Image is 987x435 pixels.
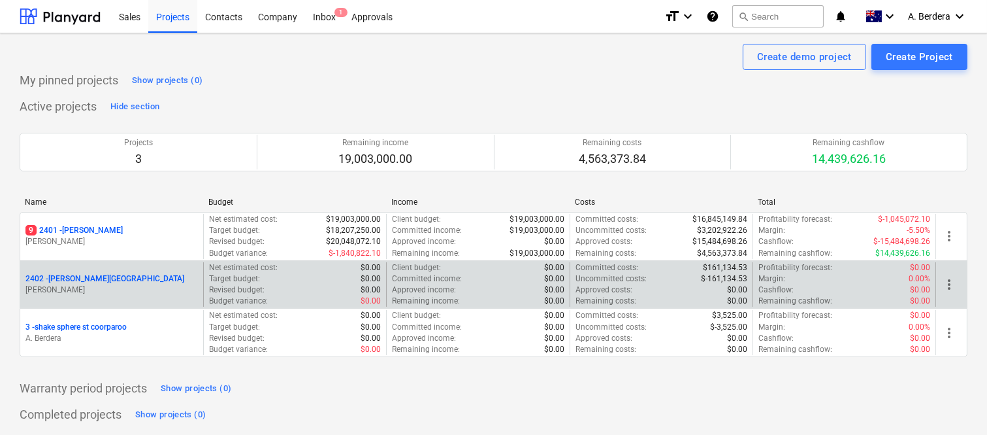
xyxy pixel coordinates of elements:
p: Client budget : [392,214,441,225]
p: 0.00% [909,273,930,285]
p: Client budget : [392,262,441,273]
i: notifications [834,9,847,24]
p: $14,439,626.16 [875,248,930,259]
p: Margin : [758,225,785,236]
div: 92401 -[PERSON_NAME][PERSON_NAME] [25,225,198,247]
p: Approved costs : [575,333,632,344]
p: $0.00 [910,310,930,321]
p: $0.00 [910,296,930,307]
p: Projects [124,137,153,148]
span: A. Berdera [908,11,950,22]
button: Create Project [871,44,967,70]
p: $0.00 [361,273,381,285]
p: Net estimated cost : [209,214,278,225]
p: Profitability forecast : [758,310,832,321]
p: $0.00 [544,322,564,333]
p: Active projects [20,99,97,114]
p: Revised budget : [209,285,265,296]
p: Approved income : [392,285,456,296]
p: Remaining costs : [575,296,636,307]
p: $19,003,000.00 [326,214,381,225]
p: Uncommitted costs : [575,273,647,285]
p: Remaining income : [392,344,460,355]
p: $19,003,000.00 [510,248,564,259]
div: 3 -shake sphere st coorparooA. Berdera [25,322,198,344]
p: Remaining cashflow : [758,296,832,307]
p: 19,003,000.00 [338,151,412,167]
p: Remaining costs [579,137,646,148]
p: Net estimated cost : [209,262,278,273]
span: search [738,11,749,22]
p: $3,202,922.26 [697,225,747,236]
p: $0.00 [544,296,564,307]
button: Hide section [107,96,163,117]
p: Target budget : [209,225,260,236]
p: Committed costs : [575,214,638,225]
p: $0.00 [361,262,381,273]
p: Margin : [758,322,785,333]
div: Hide section [110,99,159,114]
p: $0.00 [727,296,747,307]
p: Approved income : [392,333,456,344]
p: $18,207,250.00 [326,225,381,236]
p: Margin : [758,273,785,285]
p: $-15,484,698.26 [873,236,930,247]
p: Remaining income : [392,248,460,259]
p: Committed costs : [575,262,638,273]
p: Cashflow : [758,236,794,247]
button: Show projects (0) [129,70,206,91]
p: $0.00 [361,333,381,344]
p: 0.00% [909,322,930,333]
p: $0.00 [361,322,381,333]
p: $0.00 [544,285,564,296]
div: Name [25,198,198,207]
p: $0.00 [910,333,930,344]
p: $0.00 [727,344,747,355]
p: $0.00 [544,344,564,355]
p: $0.00 [727,285,747,296]
p: $0.00 [544,333,564,344]
div: Create demo project [757,48,852,65]
span: more_vert [941,277,957,292]
p: Remaining cashflow [812,137,886,148]
span: more_vert [941,325,957,341]
p: $0.00 [544,310,564,321]
p: Target budget : [209,273,260,285]
p: $0.00 [544,273,564,285]
p: $-3,525.00 [710,322,747,333]
button: Show projects (0) [132,404,209,425]
i: format_size [664,9,680,24]
p: Budget variance : [209,296,268,307]
div: Show projects (0) [135,408,206,423]
p: Client budget : [392,310,441,321]
p: Revised budget : [209,333,265,344]
div: Show projects (0) [161,381,231,396]
p: A. Berdera [25,333,198,344]
div: Total [758,198,931,207]
p: $-1,045,072.10 [878,214,930,225]
iframe: Chat Widget [922,372,987,435]
p: $161,134.53 [703,262,747,273]
p: Uncommitted costs : [575,322,647,333]
p: Approved costs : [575,236,632,247]
p: $0.00 [361,344,381,355]
i: keyboard_arrow_down [952,9,967,24]
div: Budget [208,198,381,207]
p: [PERSON_NAME] [25,236,198,247]
div: Show projects (0) [132,73,202,88]
i: Knowledge base [706,9,719,24]
p: Committed income : [392,225,462,236]
p: Profitability forecast : [758,214,832,225]
p: -5.50% [907,225,930,236]
p: Committed costs : [575,310,638,321]
button: Show projects (0) [157,378,235,399]
p: 14,439,626.16 [812,151,886,167]
span: 9 [25,225,37,235]
p: Warranty period projects [20,381,147,396]
p: [PERSON_NAME] [25,285,198,296]
p: $0.00 [544,262,564,273]
p: 2402 - [PERSON_NAME][GEOGRAPHIC_DATA] [25,273,184,285]
div: 2402 -[PERSON_NAME][GEOGRAPHIC_DATA][PERSON_NAME] [25,273,198,296]
p: Cashflow : [758,333,794,344]
p: Target budget : [209,322,260,333]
